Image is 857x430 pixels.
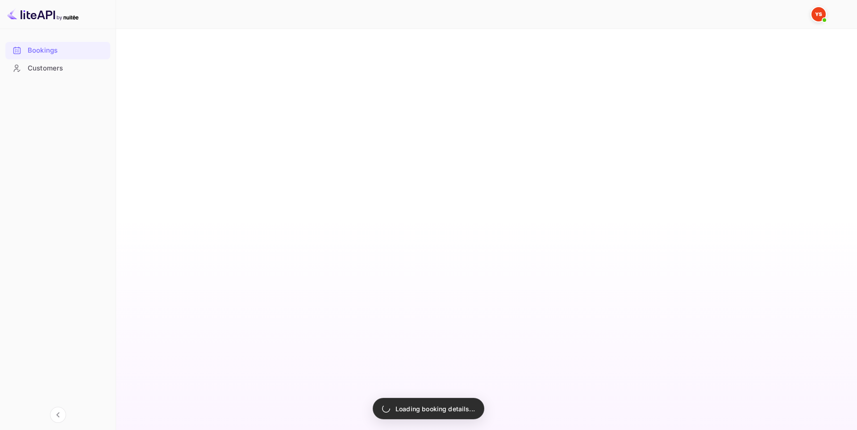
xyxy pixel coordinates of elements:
div: Customers [28,63,106,74]
img: LiteAPI logo [7,7,79,21]
a: Bookings [5,42,110,58]
img: Yandex Support [811,7,826,21]
button: Collapse navigation [50,407,66,423]
div: Customers [5,60,110,77]
p: Loading booking details... [395,404,475,413]
div: Bookings [28,45,106,56]
a: Customers [5,60,110,76]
